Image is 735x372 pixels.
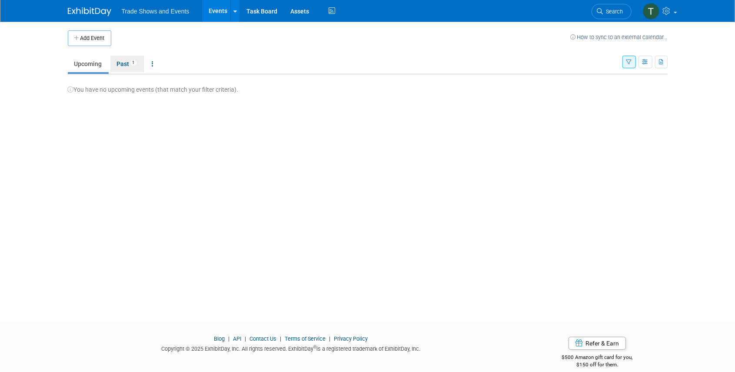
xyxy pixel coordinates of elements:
div: $150 off for them. [527,361,668,369]
a: Past1 [110,56,144,72]
span: | [226,335,232,342]
span: | [278,335,283,342]
a: Terms of Service [285,335,326,342]
span: | [327,335,333,342]
a: Search [592,4,632,19]
span: | [243,335,248,342]
a: Privacy Policy [334,335,368,342]
img: ExhibitDay [68,7,111,16]
a: How to sync to an external calendar... [571,34,668,40]
div: $500 Amazon gift card for you, [527,348,668,368]
a: Contact Us [249,335,276,342]
a: Upcoming [68,56,109,72]
button: Add Event [68,30,111,46]
span: Search [603,8,623,15]
sup: ® [313,345,316,349]
span: 1 [130,60,137,66]
a: Refer & Earn [569,337,626,350]
span: You have no upcoming events (that match your filter criteria). [68,86,239,93]
a: Blog [214,335,225,342]
div: Copyright © 2025 ExhibitDay, Inc. All rights reserved. ExhibitDay is a registered trademark of Ex... [68,343,515,353]
span: Trade Shows and Events [122,8,190,15]
img: Tiff Wagner [643,3,659,20]
a: API [233,335,241,342]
